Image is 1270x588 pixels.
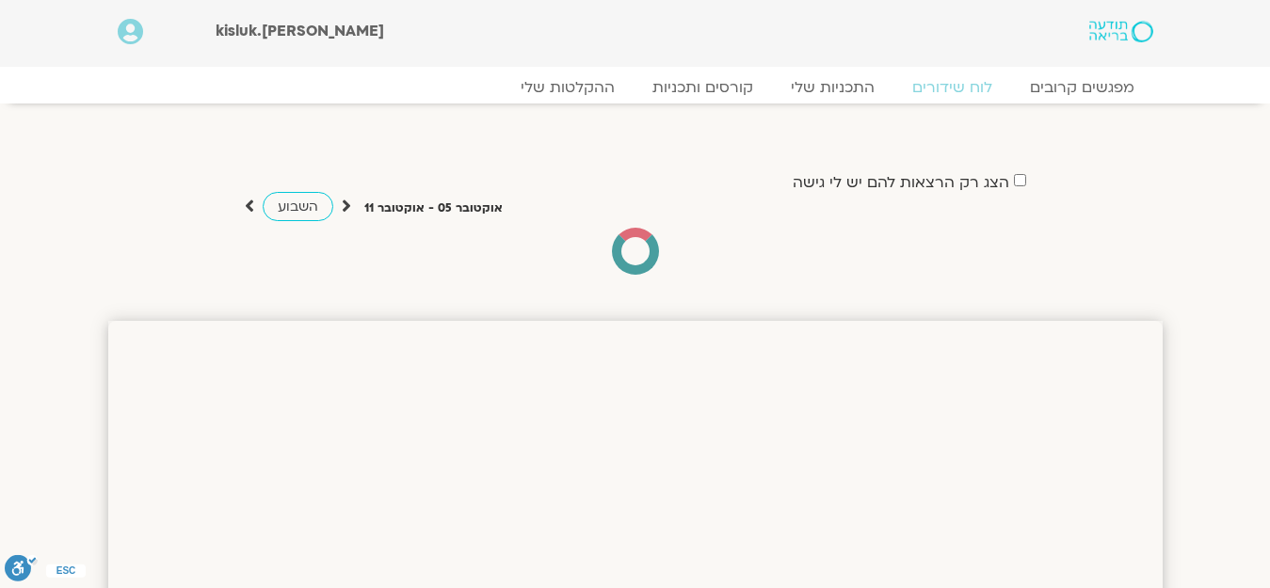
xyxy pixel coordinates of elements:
p: אוקטובר 05 - אוקטובר 11 [364,199,503,218]
a: ההקלטות שלי [502,78,634,97]
label: הצג רק הרצאות להם יש לי גישה [793,174,1009,191]
nav: Menu [118,78,1153,97]
a: מפגשים קרובים [1011,78,1153,97]
a: השבוע [263,192,333,221]
a: לוח שידורים [893,78,1011,97]
a: התכניות שלי [772,78,893,97]
span: השבוע [278,198,318,215]
span: [PERSON_NAME].kisluk [216,21,384,41]
a: קורסים ותכניות [634,78,772,97]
